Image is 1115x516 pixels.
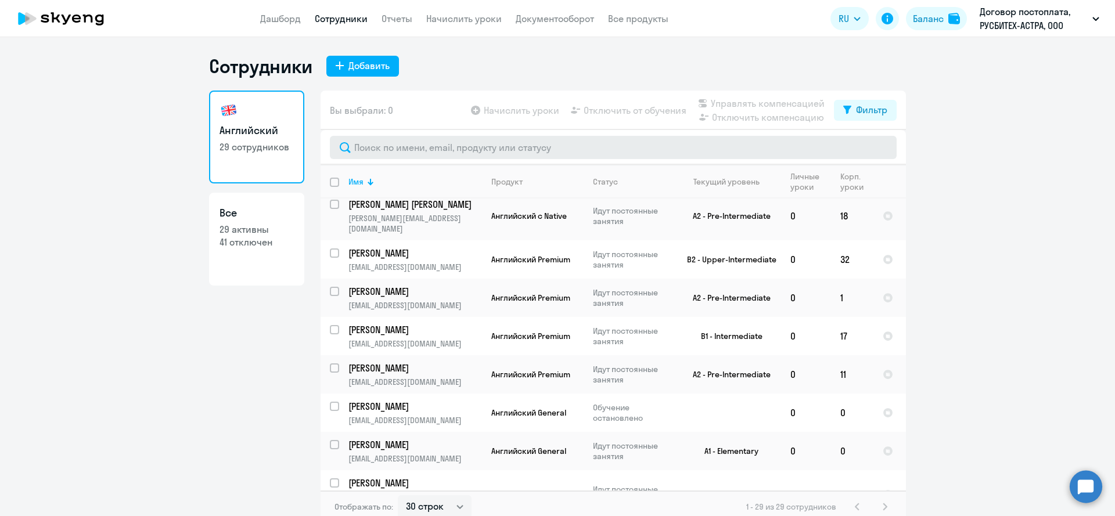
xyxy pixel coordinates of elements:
a: [PERSON_NAME] [PERSON_NAME] [348,198,481,211]
p: Идут постоянные занятия [593,249,672,270]
p: [PERSON_NAME] [348,400,480,413]
div: Имя [348,176,481,187]
span: 1 - 29 из 29 сотрудников [746,501,836,512]
p: Идут постоянные занятия [593,326,672,347]
h1: Сотрудники [209,55,312,78]
p: [EMAIL_ADDRESS][DOMAIN_NAME] [348,453,481,464]
a: Отчеты [382,13,412,24]
td: 18 [831,192,873,240]
td: 0 [831,432,873,470]
span: Английский Premium [491,293,570,303]
td: 11 [831,355,873,394]
span: Английский General [491,446,566,456]
a: [PERSON_NAME] [348,477,481,489]
p: Идут постоянные занятия [593,205,672,226]
div: Текущий уровень [682,176,780,187]
a: Все29 активны41 отключен [209,193,304,286]
span: Английский с Native [491,211,567,221]
td: 0 [781,317,831,355]
div: Статус [593,176,618,187]
div: Продукт [491,176,523,187]
button: Балансbalance [906,7,967,30]
p: Идут постоянные занятия [593,441,672,461]
p: [PERSON_NAME] [348,362,480,374]
td: 0 [781,394,831,432]
td: 0 [781,432,831,470]
button: Фильтр [834,100,897,121]
a: [PERSON_NAME] [348,362,481,374]
td: B1 - Intermediate [673,317,781,355]
p: [PERSON_NAME] [348,477,480,489]
p: Идут постоянные занятия [593,364,672,385]
div: Баланс [913,12,944,26]
span: Вы выбрали: 0 [330,103,393,117]
a: Документооборот [516,13,594,24]
p: [PERSON_NAME] [348,438,480,451]
span: Английский General [491,407,566,418]
p: 41 отключен [220,236,294,248]
td: A2 - Pre-Intermediate [673,279,781,317]
div: Продукт [491,176,583,187]
span: RU [839,12,849,26]
a: [PERSON_NAME] [348,438,481,451]
div: Текущий уровень [693,176,760,187]
a: [PERSON_NAME] [348,323,481,336]
a: Начислить уроки [426,13,502,24]
p: Идут постоянные занятия [593,484,672,505]
h3: Все [220,205,294,221]
a: Английский29 сотрудников [209,91,304,183]
button: Договор постоплата, РУСБИТЕХ-АСТРА, ООО [974,5,1105,33]
span: Отображать по: [334,501,393,512]
button: RU [830,7,869,30]
td: 0 [831,394,873,432]
img: english [220,101,238,120]
div: Имя [348,176,364,187]
h3: Английский [220,123,294,138]
p: Идут постоянные занятия [593,287,672,308]
p: [PERSON_NAME] [348,247,480,259]
p: [EMAIL_ADDRESS][DOMAIN_NAME] [348,415,481,425]
p: [PERSON_NAME][EMAIL_ADDRESS][DOMAIN_NAME] [348,213,481,234]
p: [EMAIL_ADDRESS][DOMAIN_NAME] [348,300,481,311]
span: Английский Premium [491,254,570,265]
a: [PERSON_NAME] [348,400,481,413]
p: [PERSON_NAME] [348,323,480,336]
td: 0 [781,355,831,394]
div: Статус [593,176,672,187]
span: Английский General [491,489,566,500]
img: balance [948,13,960,24]
div: Добавить [348,59,390,73]
div: Личные уроки [790,171,830,192]
td: 0 [781,279,831,317]
span: Английский Premium [491,331,570,341]
td: 32 [831,240,873,279]
div: Фильтр [856,103,887,117]
p: [PERSON_NAME] [PERSON_NAME] [348,198,480,211]
a: Сотрудники [315,13,368,24]
td: B2 - Upper-Intermediate [673,240,781,279]
p: [EMAIL_ADDRESS][DOMAIN_NAME] [348,262,481,272]
a: Все продукты [608,13,668,24]
p: [PERSON_NAME] [348,285,480,298]
p: [EMAIL_ADDRESS][DOMAIN_NAME] [348,377,481,387]
p: 29 активны [220,223,294,236]
div: Корп. уроки [840,171,864,192]
td: A1 - Elementary [673,432,781,470]
a: [PERSON_NAME] [348,285,481,298]
p: Обучение остановлено [593,402,672,423]
p: Договор постоплата, РУСБИТЕХ-АСТРА, ООО [980,5,1088,33]
div: Корп. уроки [840,171,873,192]
div: Личные уроки [790,171,820,192]
td: 0 [781,240,831,279]
p: [EMAIL_ADDRESS][DOMAIN_NAME] [348,338,481,349]
td: A2 - Pre-Intermediate [673,355,781,394]
a: Дашборд [260,13,301,24]
p: 29 сотрудников [220,140,294,153]
a: [PERSON_NAME] [348,247,481,259]
td: A2 - Pre-Intermediate [673,192,781,240]
td: 0 [781,192,831,240]
td: 1 [831,279,873,317]
td: 17 [831,317,873,355]
span: Английский Premium [491,369,570,380]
